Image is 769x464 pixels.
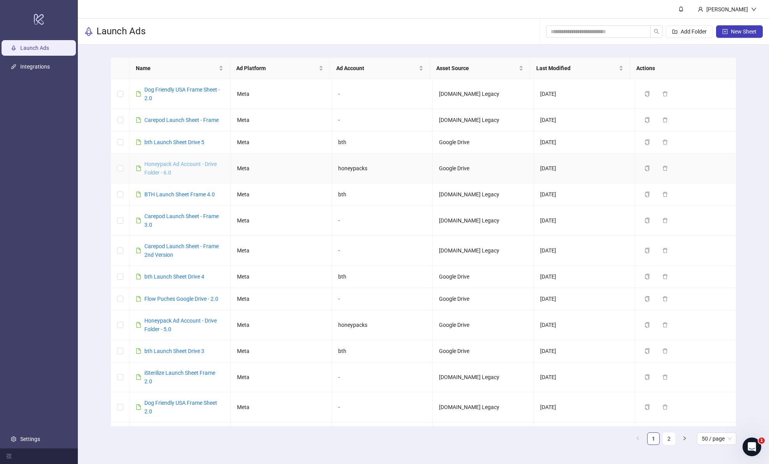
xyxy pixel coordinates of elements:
[534,236,635,266] td: [DATE]
[644,117,650,123] span: copy
[231,266,332,288] td: Meta
[681,28,707,35] span: Add Folder
[433,153,534,183] td: Google Drive
[231,153,332,183] td: Meta
[136,218,141,223] span: file
[682,436,687,441] span: right
[433,131,534,153] td: Google Drive
[84,27,93,36] span: rocket
[332,288,433,310] td: -
[433,236,534,266] td: [DOMAIN_NAME] Legacy
[648,433,659,445] a: 1
[636,436,640,441] span: left
[136,64,217,72] span: Name
[534,266,635,288] td: [DATE]
[534,340,635,362] td: [DATE]
[644,91,650,97] span: copy
[433,79,534,109] td: [DOMAIN_NAME] Legacy
[144,370,215,385] a: iSterilize Launch Sheet Frame 2.0
[20,64,50,70] a: Integrations
[644,348,650,354] span: copy
[662,218,668,223] span: delete
[703,5,751,14] div: [PERSON_NAME]
[644,218,650,223] span: copy
[716,25,763,38] button: New Sheet
[662,117,668,123] span: delete
[332,310,433,340] td: honeypacks
[136,404,141,410] span: file
[758,438,765,444] span: 1
[644,404,650,410] span: copy
[534,310,635,340] td: [DATE]
[231,392,332,422] td: Meta
[662,166,668,171] span: delete
[136,348,141,354] span: file
[144,400,217,415] a: Dog Friendly USA Frame Sheet 2.0
[662,348,668,354] span: delete
[647,432,660,445] li: 1
[644,192,650,197] span: copy
[230,58,330,79] th: Ad Platform
[231,131,332,153] td: Meta
[433,340,534,362] td: Google Drive
[136,166,141,171] span: file
[144,139,204,145] a: bth Launch Sheet Drive 5
[231,236,332,266] td: Meta
[231,288,332,310] td: Meta
[332,153,433,183] td: honeypacks
[144,191,215,198] a: BTH Launch Sheet Frame 4.0
[662,139,668,145] span: delete
[433,266,534,288] td: Google Drive
[336,64,417,72] span: Ad Account
[433,288,534,310] td: Google Drive
[144,296,218,302] a: Flow Puches Google Drive - 2.0
[666,25,713,38] button: Add Folder
[436,64,517,72] span: Asset Source
[644,274,650,279] span: copy
[644,139,650,145] span: copy
[702,433,732,445] span: 50 / page
[332,131,433,153] td: bth
[231,362,332,392] td: Meta
[136,117,141,123] span: file
[236,64,317,72] span: Ad Platform
[751,7,757,12] span: down
[231,183,332,206] td: Meta
[678,432,691,445] li: Next Page
[6,453,12,459] span: menu-fold
[662,192,668,197] span: delete
[662,296,668,302] span: delete
[534,109,635,131] td: [DATE]
[332,183,433,206] td: bth
[330,58,430,79] th: Ad Account
[136,139,141,145] span: file
[332,392,433,422] td: -
[630,58,730,79] th: Actions
[20,45,49,51] a: Launch Ads
[644,322,650,328] span: copy
[644,296,650,302] span: copy
[662,374,668,380] span: delete
[662,248,668,253] span: delete
[231,109,332,131] td: Meta
[698,7,703,12] span: user
[663,433,675,445] a: 2
[662,91,668,97] span: delete
[231,340,332,362] td: Meta
[136,374,141,380] span: file
[433,392,534,422] td: [DOMAIN_NAME] Legacy
[644,248,650,253] span: copy
[136,322,141,328] span: file
[534,153,635,183] td: [DATE]
[332,340,433,362] td: bth
[534,206,635,236] td: [DATE]
[632,432,644,445] button: left
[144,86,220,101] a: Dog Friendly USA Frame Sheet - 2.0
[534,362,635,392] td: [DATE]
[731,28,757,35] span: New Sheet
[433,206,534,236] td: [DOMAIN_NAME] Legacy
[136,91,141,97] span: file
[144,243,219,258] a: Carepod Launch Sheet - Frame 2nd Version
[231,310,332,340] td: Meta
[534,183,635,206] td: [DATE]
